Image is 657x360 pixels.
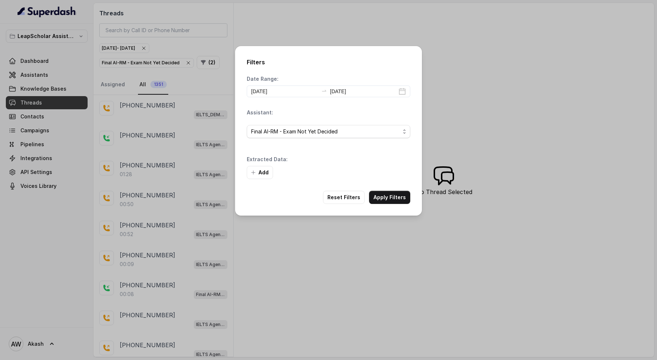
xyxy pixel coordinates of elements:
button: Final AI-RM - Exam Not Yet Decided [247,125,410,138]
button: Add [247,166,273,179]
button: Reset Filters [323,191,365,204]
p: Extracted Data: [247,156,288,163]
p: Assistant: [247,109,273,116]
input: End date [330,87,397,95]
h2: Filters [247,58,410,67]
span: Final AI-RM - Exam Not Yet Decided [251,127,400,136]
span: swap-right [321,88,327,94]
button: Apply Filters [369,191,410,204]
input: Start date [251,87,318,95]
p: Date Range: [247,75,278,83]
span: to [321,88,327,94]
